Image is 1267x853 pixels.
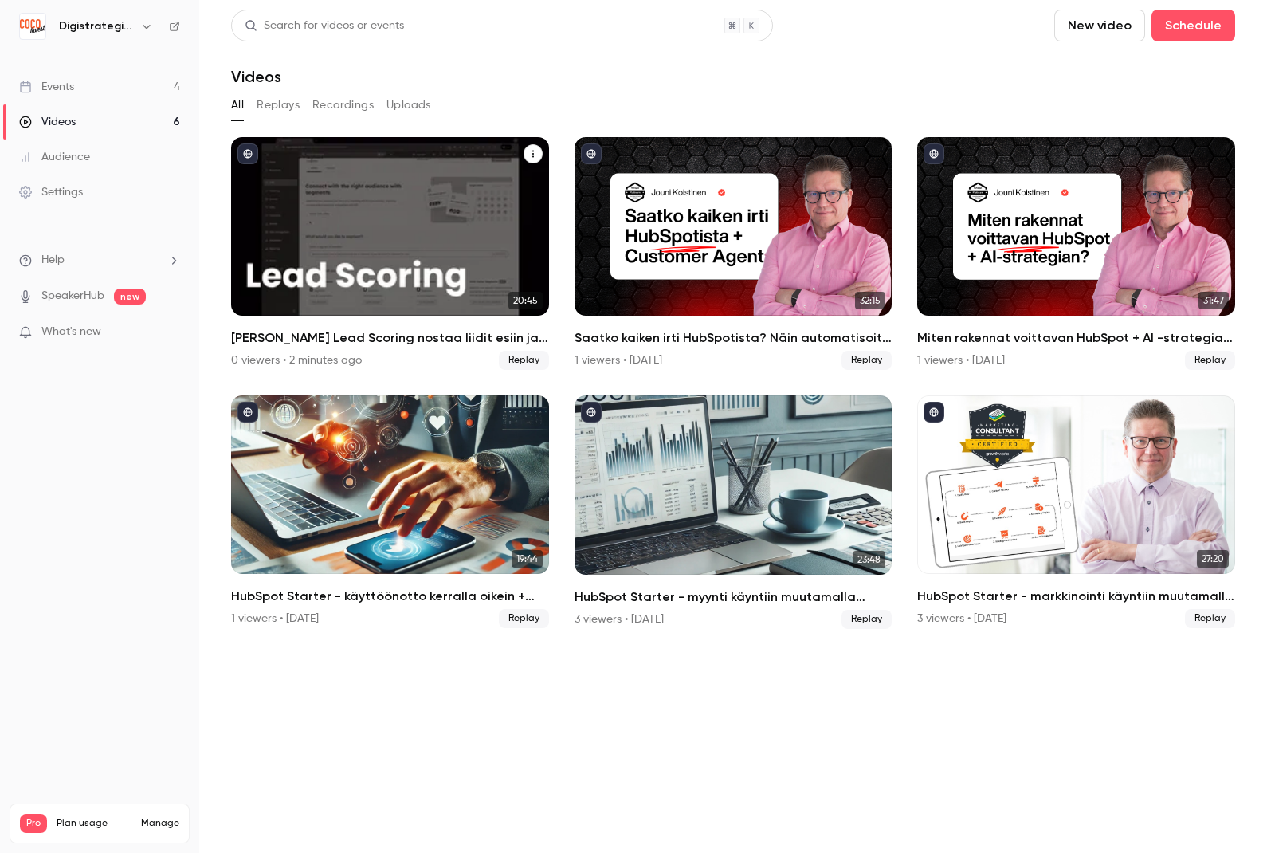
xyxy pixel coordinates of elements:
li: help-dropdown-opener [19,252,180,269]
span: 32:15 [855,292,885,309]
button: published [581,143,602,164]
a: Manage [141,817,179,830]
iframe: Noticeable Trigger [161,325,180,340]
button: published [924,143,944,164]
div: Search for videos or events [245,18,404,34]
button: Uploads [386,92,431,118]
div: 3 viewers • [DATE] [917,611,1006,627]
span: Help [41,252,65,269]
a: 23:48HubSpot Starter - myynti käyntiin muutamalla satasella3 viewers • [DATE]Replay [575,395,892,628]
li: Kuinka Lead Scoring nostaa liidit esiin ja antaa kasvulle etumatkan [231,137,549,370]
h1: Videos [231,67,281,86]
button: published [581,402,602,423]
div: Audience [19,149,90,165]
span: Replay [499,351,549,370]
button: published [924,402,944,423]
button: Replays [257,92,300,118]
span: What's new [41,324,101,340]
button: New video [1054,10,1145,41]
li: Miten rakennat voittavan HubSpot + AI -strategian (Roadmap & ChatGPT käytännössä) [917,137,1235,370]
button: published [237,402,258,423]
a: 31:47Miten rakennat voittavan HubSpot + AI -strategian (Roadmap & ChatGPT käytännössä)1 viewers •... [917,137,1235,370]
button: Recordings [312,92,374,118]
span: 20:45 [508,292,543,309]
span: Replay [1185,609,1235,628]
span: Plan usage [57,817,131,830]
ul: Videos [231,137,1235,629]
a: 19:44HubSpot Starter - käyttöönotto kerralla oikein + Admin palvelu1 viewers • [DATE]Replay [231,395,549,628]
h6: Digistrategi [PERSON_NAME] [59,18,134,34]
div: 1 viewers • [DATE] [231,611,319,627]
a: SpeakerHub [41,288,104,305]
span: Replay [1185,351,1235,370]
button: Schedule [1151,10,1235,41]
span: Replay [499,609,549,628]
a: 32:15Saatko kaiken irti HubSpotista? Näin automatisoit asiakaspalvelun Customer Agentilla1 viewer... [575,137,892,370]
div: 3 viewers • [DATE] [575,611,664,627]
h2: HubSpot Starter - myynti käyntiin muutamalla satasella [575,588,892,607]
li: HubSpot Starter - markkinointi käyntiin muutamalla satasella [917,395,1235,628]
a: 27:20HubSpot Starter - markkinointi käyntiin muutamalla satasella3 viewers • [DATE]Replay [917,395,1235,628]
span: 31:47 [1198,292,1229,309]
li: Saatko kaiken irti HubSpotista? Näin automatisoit asiakaspalvelun Customer Agentilla [575,137,892,370]
li: HubSpot Starter - myynti käyntiin muutamalla satasella [575,395,892,628]
div: Events [19,79,74,95]
button: All [231,92,244,118]
img: Digistrategi Jouni Koistinen [20,14,45,39]
h2: HubSpot Starter - käyttöönotto kerralla oikein + Admin palvelu [231,587,549,606]
div: Settings [19,184,83,200]
h2: Miten rakennat voittavan HubSpot + AI -strategian (Roadmap & ChatGPT käytännössä) [917,328,1235,348]
span: new [114,289,146,305]
h2: [PERSON_NAME] Lead Scoring nostaa liidit esiin ja antaa kasvulle etumatkan [231,328,549,348]
span: Replay [841,610,892,629]
span: 23:48 [853,551,885,568]
section: Videos [231,10,1235,843]
h2: Saatko kaiken irti HubSpotista? Näin automatisoit asiakaspalvelun Customer Agentilla [575,328,892,348]
div: 0 viewers • 2 minutes ago [231,352,362,368]
span: Replay [841,351,892,370]
li: HubSpot Starter - käyttöönotto kerralla oikein + Admin palvelu [231,395,549,628]
span: 19:44 [512,550,543,568]
div: 1 viewers • [DATE] [917,352,1005,368]
a: 20:45[PERSON_NAME] Lead Scoring nostaa liidit esiin ja antaa kasvulle etumatkan0 viewers • 2 minu... [231,137,549,370]
div: Videos [19,114,76,130]
span: 27:20 [1197,550,1229,568]
div: 1 viewers • [DATE] [575,352,662,368]
button: published [237,143,258,164]
h2: HubSpot Starter - markkinointi käyntiin muutamalla satasella [917,587,1235,606]
span: Pro [20,814,47,833]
